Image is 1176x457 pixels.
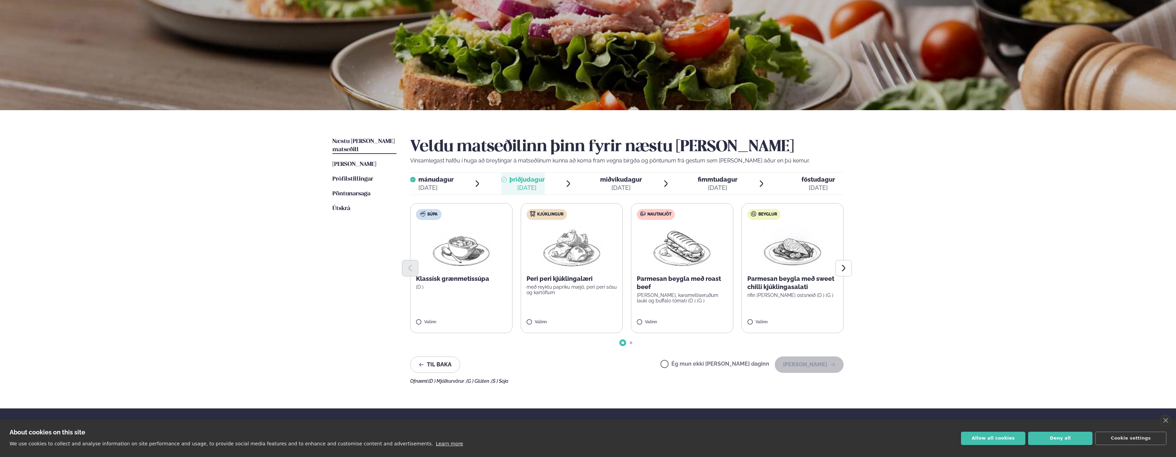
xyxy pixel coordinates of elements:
[427,212,438,217] span: Súpa
[751,211,757,217] img: bagle-new-16px.svg
[332,160,376,169] a: [PERSON_NAME]
[466,378,491,384] span: (G ) Glúten ,
[491,378,508,384] span: (S ) Soja
[637,292,728,303] p: [PERSON_NAME], karamelliseruðum lauki og buffalo tómati (D ) (G )
[747,275,838,291] p: Parmesan beygla með sweet chilli kjúklingasalati
[410,356,460,373] button: Til baka
[420,211,426,217] img: soup.svg
[647,212,671,217] span: Nautakjöt
[332,206,350,211] span: Útskrá
[332,205,350,213] a: Útskrá
[630,341,632,344] span: Go to slide 2
[542,225,602,269] img: Chicken-thighs.png
[416,284,507,290] p: (D )
[747,292,838,298] p: rifin [PERSON_NAME] ostsneið (D ) (G )
[332,176,373,182] span: Prófílstillingar
[410,378,844,384] div: Ofnæmi:
[416,275,507,283] p: Klassísk grænmetissúpa
[10,429,85,436] strong: About cookies on this site
[640,211,646,217] img: beef.svg
[418,184,454,192] div: [DATE]
[652,225,712,269] img: Panini.png
[1160,415,1171,426] a: close
[600,184,642,192] div: [DATE]
[775,356,844,373] button: [PERSON_NAME]
[418,176,454,183] span: mánudagur
[402,260,418,276] button: Previous slide
[1028,432,1092,445] button: Deny all
[332,191,370,197] span: Pöntunarsaga
[332,138,396,154] a: Næstu [PERSON_NAME] matseðill
[332,139,395,153] span: Næstu [PERSON_NAME] matseðill
[600,176,642,183] span: miðvikudagur
[410,157,844,165] p: Vinsamlegast hafðu í huga að breytingar á matseðlinum kunna að koma fram vegna birgða og pöntunum...
[637,275,728,291] p: Parmesan beygla með roast beef
[961,432,1025,445] button: Allow all cookies
[527,284,617,295] p: með reyktu papriku mæjó, peri peri sósu og kartöflum
[436,441,463,446] a: Learn more
[431,225,491,269] img: Soup.png
[10,441,433,446] p: We use cookies to collect and analyse information on site performance and usage, to provide socia...
[758,212,777,217] span: Beyglur
[801,176,835,183] span: föstudagur
[801,184,835,192] div: [DATE]
[1095,432,1166,445] button: Cookie settings
[428,378,466,384] span: (D ) Mjólkurvörur ,
[332,161,376,167] span: [PERSON_NAME]
[530,211,535,217] img: chicken.svg
[698,184,737,192] div: [DATE]
[332,175,373,183] a: Prófílstillingar
[537,212,564,217] span: Kjúklingur
[621,341,624,344] span: Go to slide 1
[698,176,737,183] span: fimmtudagur
[509,184,545,192] div: [DATE]
[410,138,844,157] h2: Veldu matseðilinn þinn fyrir næstu [PERSON_NAME]
[762,225,823,269] img: Chicken-breast.png
[332,190,370,198] a: Pöntunarsaga
[527,275,617,283] p: Peri peri kjúklingalæri
[835,260,852,276] button: Next slide
[509,176,545,183] span: þriðjudagur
